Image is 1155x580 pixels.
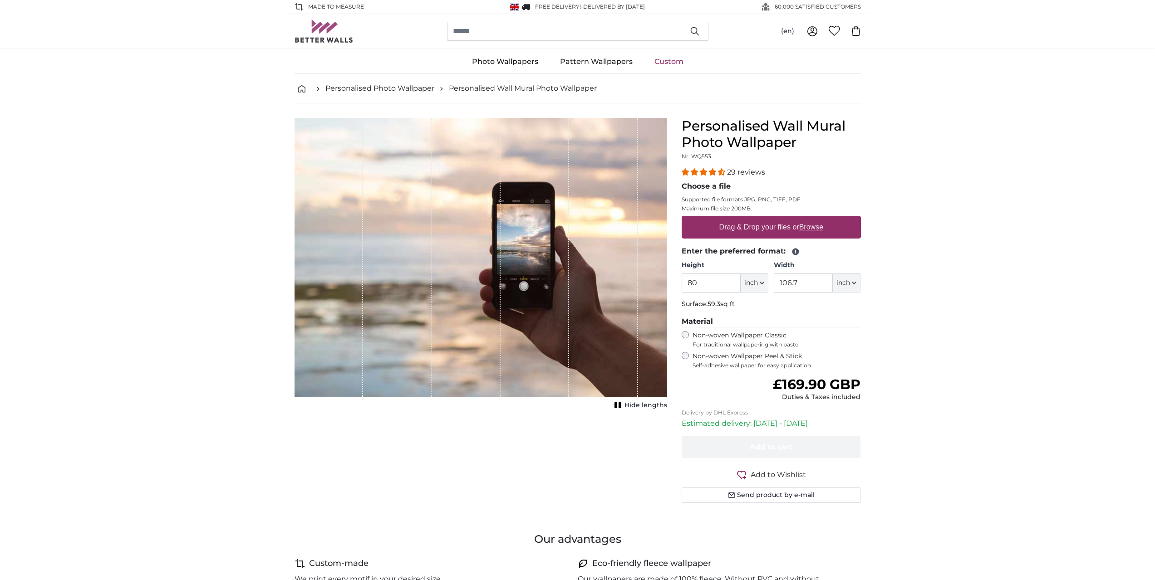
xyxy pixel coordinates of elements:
[295,19,354,43] img: Betterwalls
[693,341,861,348] span: For traditional wallpapering with paste
[682,469,861,480] button: Add to Wishlist
[682,487,861,503] button: Send product by e-mail
[461,50,549,73] a: Photo Wallpapers
[775,3,861,11] span: 60,000 SATISFIED CUSTOMERS
[741,273,768,292] button: inch
[751,469,806,480] span: Add to Wishlist
[612,399,667,412] button: Hide lengths
[325,83,434,94] a: Personalised Photo Wallpaper
[295,532,861,546] h3: Our advantages
[644,50,694,73] a: Custom
[750,443,792,451] span: Add to cart
[774,261,860,270] label: Width
[682,436,861,458] button: Add to cart
[744,278,758,288] span: inch
[682,409,861,416] p: Delivery by DHL Express
[449,83,597,94] a: Personalised Wall Mural Photo Wallpaper
[774,23,801,39] button: (en)
[583,3,645,10] span: Delivered by [DATE]
[295,118,667,412] div: 1 of 1
[549,50,644,73] a: Pattern Wallpapers
[682,246,861,257] legend: Enter the preferred format:
[682,300,861,309] p: Surface:
[535,3,581,10] span: FREE delivery!
[682,168,727,176] span: 4.34 stars
[682,118,861,151] h1: Personalised Wall Mural Photo Wallpaper
[773,393,860,402] div: Duties & Taxes included
[682,196,861,203] p: Supported file formats JPG, PNG, TIFF, PDF
[727,168,765,176] span: 29 reviews
[708,300,735,308] span: 59.3sq ft
[693,362,861,369] span: Self-adhesive wallpaper for easy application
[581,3,645,10] span: -
[682,153,711,160] span: Nr. WQ553
[693,331,861,348] label: Non-woven Wallpaper Classic
[682,261,768,270] label: Height
[836,278,850,288] span: inch
[682,181,861,192] legend: Choose a file
[308,3,364,11] span: Made to Measure
[693,352,861,369] label: Non-woven Wallpaper Peel & Stick
[592,557,711,570] h4: Eco-friendly fleece wallpaper
[295,74,861,103] nav: breadcrumbs
[682,205,861,212] p: Maximum file size 200MB.
[510,4,519,10] img: United Kingdom
[682,418,861,429] p: Estimated delivery: [DATE] - [DATE]
[682,316,861,327] legend: Material
[773,376,860,393] span: £169.90 GBP
[309,557,369,570] h4: Custom-made
[833,273,860,292] button: inch
[624,401,667,410] span: Hide lengths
